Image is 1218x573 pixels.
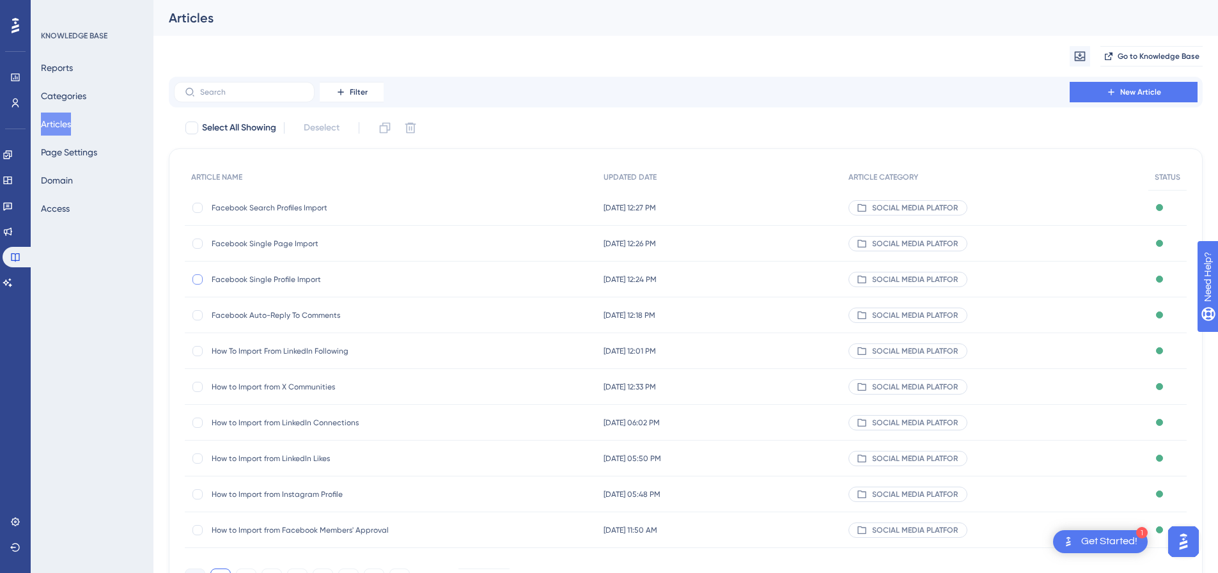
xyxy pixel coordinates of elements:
[41,113,71,136] button: Articles
[1070,82,1198,102] button: New Article
[604,382,656,392] span: [DATE] 12:33 PM
[604,274,657,285] span: [DATE] 12:24 PM
[41,56,73,79] button: Reports
[1155,172,1180,182] span: STATUS
[872,418,958,428] span: SOCIAL MEDIA PLATFOR
[604,453,661,464] span: [DATE] 05:50 PM
[41,141,97,164] button: Page Settings
[212,203,416,213] span: Facebook Search Profiles Import
[212,418,416,428] span: How to Import from LinkedIn Connections
[191,172,242,182] span: ARTICLE NAME
[872,489,958,499] span: SOCIAL MEDIA PLATFOR
[604,172,657,182] span: UPDATED DATE
[200,88,304,97] input: Search
[872,274,958,285] span: SOCIAL MEDIA PLATFOR
[304,120,340,136] span: Deselect
[872,346,958,356] span: SOCIAL MEDIA PLATFOR
[169,9,1171,27] div: Articles
[604,418,660,428] span: [DATE] 06:02 PM
[1081,535,1137,549] div: Get Started!
[1136,527,1148,538] div: 1
[604,489,660,499] span: [DATE] 05:48 PM
[30,3,80,19] span: Need Help?
[872,203,958,213] span: SOCIAL MEDIA PLATFOR
[212,274,416,285] span: Facebook Single Profile Import
[292,116,351,139] button: Deselect
[212,489,416,499] span: How to Import from Instagram Profile
[320,82,384,102] button: Filter
[604,310,655,320] span: [DATE] 12:18 PM
[1053,530,1148,553] div: Open Get Started! checklist, remaining modules: 1
[212,525,416,535] span: How to Import from Facebook Members' Approval
[212,239,416,249] span: Facebook Single Page Import
[872,382,958,392] span: SOCIAL MEDIA PLATFOR
[604,525,657,535] span: [DATE] 11:50 AM
[848,172,918,182] span: ARTICLE CATEGORY
[41,31,107,41] div: KNOWLEDGE BASE
[1061,534,1076,549] img: launcher-image-alternative-text
[604,239,656,249] span: [DATE] 12:26 PM
[1120,87,1161,97] span: New Article
[872,525,958,535] span: SOCIAL MEDIA PLATFOR
[212,382,416,392] span: How to Import from X Communities
[604,346,656,356] span: [DATE] 12:01 PM
[41,197,70,220] button: Access
[604,203,656,213] span: [DATE] 12:27 PM
[1100,46,1203,67] button: Go to Knowledge Base
[872,239,958,249] span: SOCIAL MEDIA PLATFOR
[350,87,368,97] span: Filter
[202,120,276,136] span: Select All Showing
[212,310,416,320] span: Facebook Auto-Reply To Comments
[1164,522,1203,561] iframe: UserGuiding AI Assistant Launcher
[41,169,73,192] button: Domain
[41,84,86,107] button: Categories
[212,346,416,356] span: How To Import From LinkedIn Following
[872,310,958,320] span: SOCIAL MEDIA PLATFOR
[212,453,416,464] span: How to Import from LinkedIn Likes
[872,453,958,464] span: SOCIAL MEDIA PLATFOR
[1118,51,1199,61] span: Go to Knowledge Base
